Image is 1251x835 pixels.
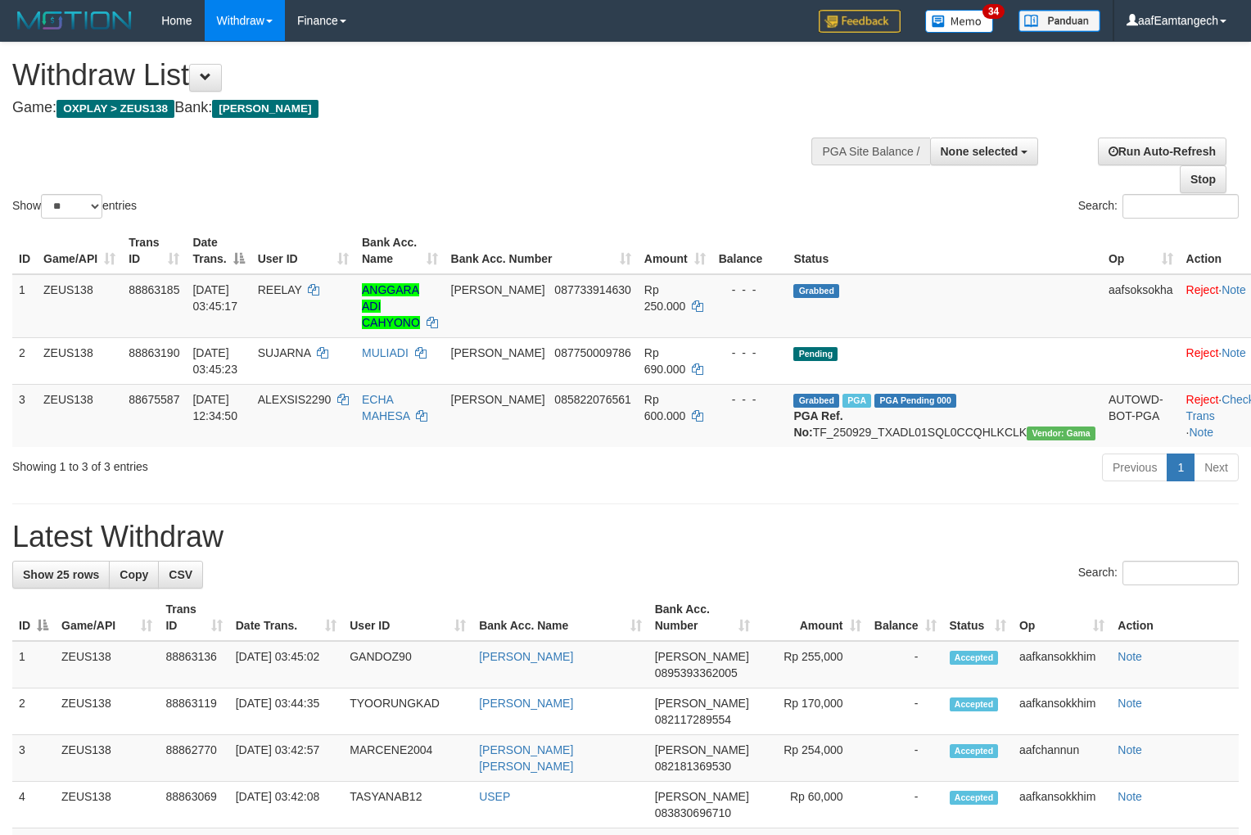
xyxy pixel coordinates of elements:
a: Stop [1180,165,1226,193]
th: Game/API: activate to sort column ascending [55,594,159,641]
span: 88863190 [129,346,179,359]
label: Search: [1078,561,1239,585]
span: Grabbed [793,284,839,298]
a: Note [1189,426,1213,439]
span: REELAY [258,283,302,296]
td: [DATE] 03:45:02 [229,641,344,688]
td: ZEUS138 [55,782,159,828]
th: Action [1111,594,1239,641]
div: Showing 1 to 3 of 3 entries [12,452,509,475]
span: PGA Pending [874,394,956,408]
span: Grabbed [793,394,839,408]
th: Game/API: activate to sort column ascending [37,228,122,274]
td: 4 [12,782,55,828]
td: TASYANAB12 [343,782,472,828]
th: Bank Acc. Name: activate to sort column ascending [472,594,648,641]
label: Show entries [12,194,137,219]
img: Feedback.jpg [819,10,901,33]
span: 88675587 [129,393,179,406]
span: 88863185 [129,283,179,296]
span: [PERSON_NAME] [655,743,749,756]
a: [PERSON_NAME] [479,650,573,663]
span: [PERSON_NAME] [451,346,545,359]
span: 34 [982,4,1005,19]
a: ANGGARA ADI CAHYONO [362,283,420,329]
td: aafchannun [1013,735,1111,782]
input: Search: [1122,561,1239,585]
div: - - - [719,345,781,361]
div: - - - [719,282,781,298]
td: [DATE] 03:42:08 [229,782,344,828]
th: Date Trans.: activate to sort column descending [186,228,251,274]
td: 1 [12,641,55,688]
img: MOTION_logo.png [12,8,137,33]
th: Balance [712,228,788,274]
td: 2 [12,688,55,735]
td: TYOORUNGKAD [343,688,472,735]
span: Rp 600.000 [644,393,686,422]
td: ZEUS138 [37,274,122,338]
td: ZEUS138 [55,735,159,782]
a: MULIADI [362,346,409,359]
h1: Withdraw List [12,59,818,92]
th: Status [787,228,1102,274]
th: Trans ID: activate to sort column ascending [159,594,228,641]
span: Accepted [950,744,999,758]
td: Rp 254,000 [756,735,867,782]
td: AUTOWD-BOT-PGA [1102,384,1180,447]
span: Copy [120,568,148,581]
td: 3 [12,735,55,782]
div: - - - [719,391,781,408]
th: Date Trans.: activate to sort column ascending [229,594,344,641]
td: 2 [12,337,37,384]
a: Note [1118,650,1142,663]
span: [PERSON_NAME] [451,283,545,296]
td: Rp 170,000 [756,688,867,735]
a: [PERSON_NAME] [479,697,573,710]
td: [DATE] 03:42:57 [229,735,344,782]
td: - [868,688,943,735]
th: User ID: activate to sort column ascending [343,594,472,641]
th: Amount: activate to sort column ascending [638,228,712,274]
a: Reject [1186,346,1219,359]
span: Vendor URL: https://trx31.1velocity.biz [1027,427,1095,440]
a: Previous [1102,454,1167,481]
h4: Game: Bank: [12,100,818,116]
a: Run Auto-Refresh [1098,138,1226,165]
span: Copy 082117289554 to clipboard [655,713,731,726]
span: None selected [941,145,1018,158]
div: PGA Site Balance / [811,138,929,165]
td: 88863069 [159,782,228,828]
th: Balance: activate to sort column ascending [868,594,943,641]
label: Search: [1078,194,1239,219]
a: [PERSON_NAME] [PERSON_NAME] [479,743,573,773]
span: [DATE] 03:45:23 [192,346,237,376]
button: None selected [930,138,1039,165]
td: - [868,641,943,688]
td: GANDOZ90 [343,641,472,688]
span: Copy 083830696710 to clipboard [655,806,731,819]
a: Next [1194,454,1239,481]
a: Note [1118,743,1142,756]
b: PGA Ref. No: [793,409,842,439]
a: 1 [1167,454,1195,481]
th: Bank Acc. Number: activate to sort column ascending [648,594,757,641]
th: Bank Acc. Number: activate to sort column ascending [445,228,638,274]
a: USEP [479,790,510,803]
th: Trans ID: activate to sort column ascending [122,228,186,274]
span: OXPLAY > ZEUS138 [56,100,174,118]
span: Accepted [950,791,999,805]
span: CSV [169,568,192,581]
td: ZEUS138 [37,337,122,384]
a: Note [1222,283,1246,296]
td: aafkansokkhim [1013,641,1111,688]
th: ID: activate to sort column descending [12,594,55,641]
td: ZEUS138 [55,688,159,735]
a: Note [1118,790,1142,803]
span: [PERSON_NAME] [655,697,749,710]
a: CSV [158,561,203,589]
td: TF_250929_TXADL01SQL0CCQHLKCLK [787,384,1102,447]
td: Rp 60,000 [756,782,867,828]
td: aafkansokkhim [1013,688,1111,735]
td: [DATE] 03:44:35 [229,688,344,735]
